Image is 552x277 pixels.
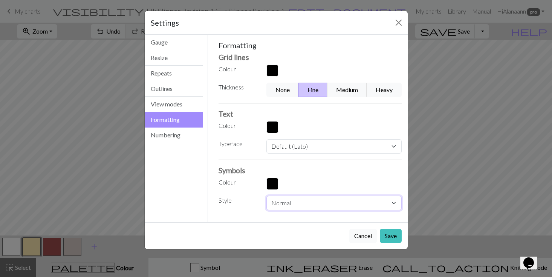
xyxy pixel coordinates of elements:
[393,17,405,29] button: Close
[145,97,203,112] button: View modes
[219,41,402,50] h5: Formatting
[151,17,179,28] h5: Settings
[349,229,377,243] button: Cancel
[219,109,402,118] h3: Text
[214,178,262,187] label: Colour
[219,53,402,62] h3: Grid lines
[145,128,203,143] button: Numbering
[214,139,262,151] label: Typeface
[145,66,203,81] button: Repeats
[214,83,262,94] label: Thickness
[219,166,402,175] h3: Symbols
[145,35,203,50] button: Gauge
[327,83,367,97] button: Medium
[145,112,203,128] button: Formatting
[214,121,262,130] label: Colour
[520,247,544,269] iframe: chat widget
[298,83,327,97] button: Fine
[380,229,402,243] button: Save
[145,50,203,66] button: Resize
[214,196,262,207] label: Style
[367,83,401,97] button: Heavy
[145,81,203,97] button: Outlines
[214,65,262,74] label: Colour
[266,83,299,97] button: None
